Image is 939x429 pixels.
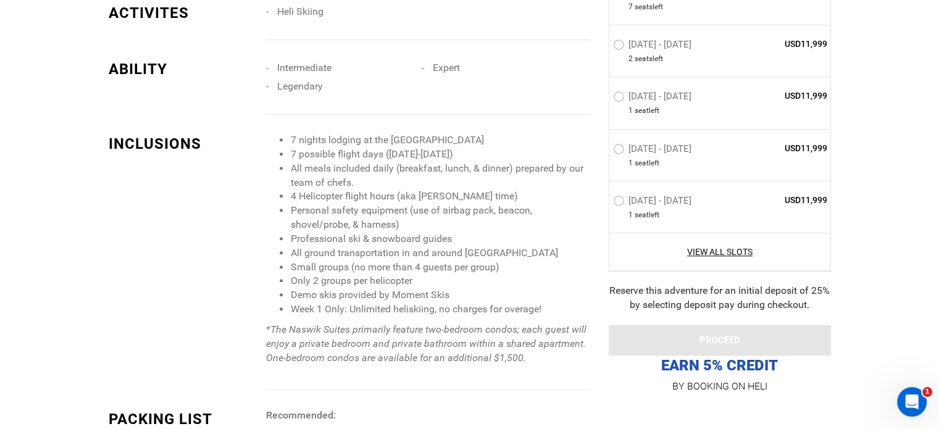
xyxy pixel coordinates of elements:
span: seat left [635,54,663,65]
span: 7 [628,2,633,13]
span: seat left [635,2,663,13]
span: USD11,999 [738,194,827,206]
span: USD11,999 [738,142,827,154]
li: Small groups (no more than 4 guests per group) [290,260,590,275]
a: View All Slots [613,246,827,258]
li: All ground transportation in and around [GEOGRAPHIC_DATA] [290,246,590,260]
em: *The Naswik Suites primarily feature two-bedroom condos; each guest will enjoy a private bedroom ... [265,323,586,364]
label: [DATE] - [DATE] [613,195,695,210]
li: 7 possible flight days ([DATE]-[DATE]) [290,148,590,162]
div: INCLUSIONS [109,133,257,154]
span: Expert [432,62,459,73]
span: s [649,2,653,13]
span: Heli Skiing [277,6,323,17]
label: [DATE] - [DATE] [613,40,695,54]
li: Only 2 groups per helicopter [290,274,590,288]
span: 1 [628,158,633,169]
span: seat left [635,158,659,169]
p: BY BOOKING ON HELI [609,378,831,395]
div: ACTIVITES [109,2,257,23]
li: Professional ski & snowboard guides [290,232,590,246]
div: ABILITY [109,59,257,80]
span: Legendary [277,80,322,92]
li: Week 1 Only: Unlimited heliskiing, no charges for overage! [290,302,590,317]
span: USD11,999 [738,38,827,51]
label: [DATE] - [DATE] [613,143,695,158]
li: Personal safety equipment (use of airbag pack, beacon, shovel/probe, & harness) [290,204,590,232]
li: Demo skis provided by Moment Skis [290,288,590,302]
label: [DATE] - [DATE] [613,91,695,106]
div: Reserve this adventure for an initial deposit of 25% by selecting deposit pay during checkout. [609,284,831,312]
span: seat left [635,106,659,117]
li: All meals included daily (breakfast, lunch, & dinner) prepared by our team of chefs. [290,162,590,190]
span: seat left [635,210,659,220]
li: 7 nights lodging at the [GEOGRAPHIC_DATA] [290,133,590,148]
span: 1 [628,106,633,117]
span: 1 [628,210,633,220]
iframe: Intercom live chat [897,387,927,417]
span: 2 [628,54,633,65]
span: Intermediate [277,62,331,73]
strong: Recommended: [265,409,335,421]
span: USD11,999 [738,90,827,102]
span: 1 [922,387,932,397]
li: 4 Helicopter flight hours (aka [PERSON_NAME] time) [290,190,590,204]
button: PROCEED [609,325,831,356]
span: s [649,54,653,65]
